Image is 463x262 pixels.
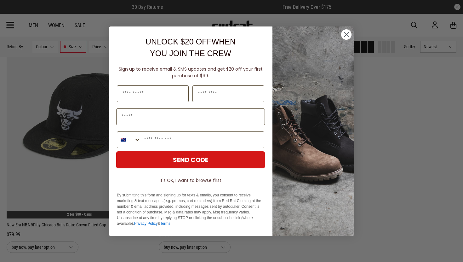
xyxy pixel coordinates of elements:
a: Terms [160,221,170,226]
p: By submitting this form and signing up for texts & emails, you consent to receive marketing & tex... [117,192,264,226]
input: First Name [117,85,189,102]
button: Search Countries [117,132,141,148]
span: YOU JOIN THE CREW [150,49,231,58]
button: Close dialog [341,29,352,40]
button: It's OK, I want to browse first [116,175,265,186]
span: WHEN [212,37,236,46]
a: Privacy Policy [134,221,158,226]
img: f7662613-148e-4c88-9575-6c6b5b55a647.jpeg [272,26,354,236]
button: SEND CODE [116,151,265,168]
img: New Zealand [121,137,126,142]
span: UNLOCK $20 OFF [146,37,212,46]
span: Sign up to receive email & SMS updates and get $20 off your first purchase of $99. [119,66,263,79]
button: Open LiveChat chat widget [5,3,24,21]
input: Email [116,108,265,125]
